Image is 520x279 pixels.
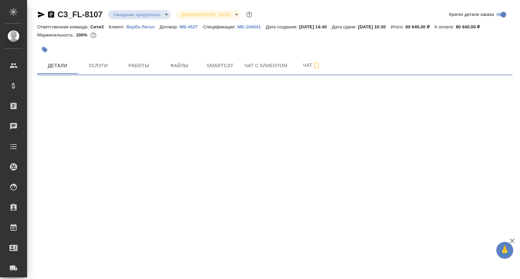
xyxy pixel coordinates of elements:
p: [DATE] 10:30 [358,24,391,29]
a: МБ-104041 [237,24,266,29]
p: К оплате: [435,24,456,29]
p: Маржинальность: [37,32,76,37]
p: Итого: [391,24,405,29]
button: Скопировать ссылку [47,10,55,19]
p: Сити3 [90,24,109,29]
div: Ожидание предоплаты [108,10,171,19]
button: [DEMOGRAPHIC_DATA] [179,12,233,18]
p: Клиент: [109,24,126,29]
button: Добавить тэг [37,42,52,57]
a: МБ-4527 [179,24,203,29]
p: Дата создания: [266,24,299,29]
div: Ожидание предоплаты [176,10,241,19]
p: Спецификация: [203,24,237,29]
span: Работы [123,61,155,70]
p: 80 640,00 ₽ [406,24,435,29]
a: C3_FL-8107 [58,10,103,19]
p: Ответственная команда: [37,24,90,29]
p: [DATE] 14:40 [299,24,332,29]
button: 0.00 RUB; [89,31,98,40]
p: 80 640,00 ₽ [456,24,485,29]
span: Услуги [82,61,114,70]
span: Детали [41,61,74,70]
p: Дата сдачи: [332,24,358,29]
p: Договор: [160,24,180,29]
button: Доп статусы указывают на важность/срочность заказа [245,10,254,19]
button: Скопировать ссылку для ЯМессенджера [37,10,45,19]
span: Кратко детали заказа [449,11,494,18]
span: Файлы [163,61,196,70]
button: 🙏 [496,242,513,259]
a: Верба Лигал [127,24,160,29]
span: 🙏 [499,243,511,257]
button: Ожидание предоплаты [111,12,162,18]
p: 100% [76,32,89,37]
span: Smartcat [204,61,236,70]
span: Чат с клиентом [244,61,287,70]
svg: Подписаться [312,61,321,70]
span: Чат [296,61,328,70]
